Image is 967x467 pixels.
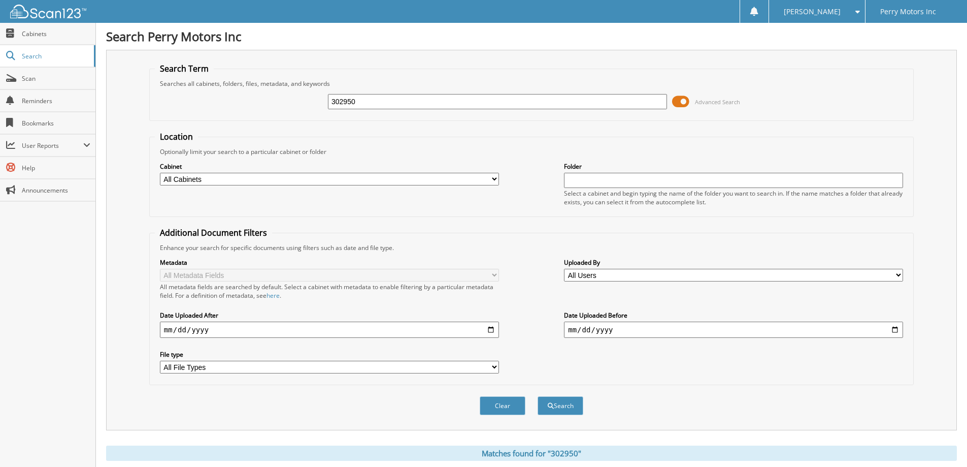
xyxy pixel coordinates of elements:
[916,418,967,467] iframe: Chat Widget
[880,9,936,15] span: Perry Motors Inc
[160,350,499,359] label: File type
[564,322,903,338] input: end
[155,243,908,252] div: Enhance your search for specific documents using filters such as date and file type.
[155,63,214,74] legend: Search Term
[106,28,957,45] h1: Search Perry Motors Inc
[160,322,499,338] input: start
[160,162,499,171] label: Cabinet
[22,119,90,128] span: Bookmarks
[160,283,499,300] div: All metadata fields are searched by default. Select a cabinet with metadata to enable filtering b...
[155,147,908,156] div: Optionally limit your search to a particular cabinet or folder
[155,131,198,142] legend: Location
[10,5,86,18] img: scan123-logo-white.svg
[22,164,90,172] span: Help
[22,141,83,150] span: User Reports
[106,446,957,461] div: Matches found for "302950"
[155,79,908,88] div: Searches all cabinets, folders, files, metadata, and keywords
[564,311,903,320] label: Date Uploaded Before
[160,311,499,320] label: Date Uploaded After
[22,52,89,60] span: Search
[22,186,90,195] span: Announcements
[784,9,841,15] span: [PERSON_NAME]
[564,258,903,267] label: Uploaded By
[480,396,525,415] button: Clear
[22,97,90,105] span: Reminders
[564,189,903,206] div: Select a cabinet and begin typing the name of the folder you want to search in. If the name match...
[160,258,499,267] label: Metadata
[155,227,272,238] legend: Additional Document Filters
[22,29,90,38] span: Cabinets
[266,291,280,300] a: here
[22,74,90,83] span: Scan
[564,162,903,171] label: Folder
[695,98,740,106] span: Advanced Search
[538,396,583,415] button: Search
